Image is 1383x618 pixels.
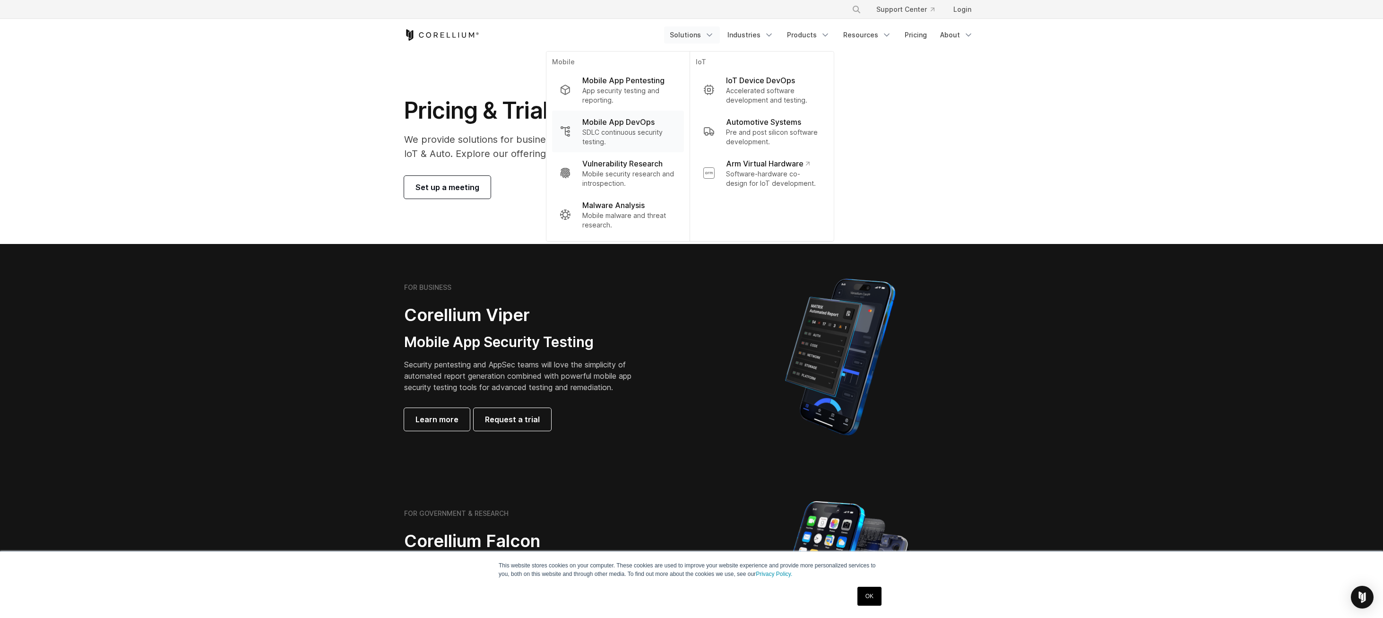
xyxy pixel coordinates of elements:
a: Login [946,1,979,18]
a: Mobile App DevOps SDLC continuous security testing. [552,111,684,152]
a: Learn more [404,408,470,431]
div: Open Intercom Messenger [1351,586,1374,609]
div: Navigation Menu [664,26,979,44]
a: Support Center [869,1,942,18]
a: Automotive Systems Pre and post silicon software development. [696,111,828,152]
a: Pricing [899,26,933,44]
a: Products [781,26,836,44]
p: Malware Analysis [582,200,645,211]
img: Corellium MATRIX automated report on iPhone showing app vulnerability test results across securit... [769,274,911,440]
h6: FOR BUSINESS [404,283,451,292]
p: App security testing and reporting. [582,86,676,105]
h6: FOR GOVERNMENT & RESEARCH [404,509,509,518]
p: Security pentesting and AppSec teams will love the simplicity of automated report generation comb... [404,359,646,393]
p: Arm Virtual Hardware [726,158,810,169]
a: Vulnerability Research Mobile security research and introspection. [552,152,684,194]
p: Automotive Systems [726,116,801,128]
a: IoT Device DevOps Accelerated software development and testing. [696,69,828,111]
span: Learn more [415,414,458,425]
a: Mobile App Pentesting App security testing and reporting. [552,69,684,111]
h2: Corellium Falcon [404,531,669,552]
span: Request a trial [485,414,540,425]
p: Accelerated software development and testing. [726,86,821,105]
p: Mobile App DevOps [582,116,655,128]
a: Resources [838,26,897,44]
h2: Corellium Viper [404,305,646,326]
p: SDLC continuous security testing. [582,128,676,147]
p: Mobile malware and threat research. [582,211,676,230]
h3: Mobile App Security Testing [404,333,646,351]
p: This website stores cookies on your computer. These cookies are used to improve your website expe... [499,561,884,578]
p: Mobile security research and introspection. [582,169,676,188]
a: Industries [722,26,779,44]
span: Set up a meeting [415,182,479,193]
p: Software-hardware co-design for IoT development. [726,169,821,188]
p: Mobile App Pentesting [582,75,665,86]
p: Pre and post silicon software development. [726,128,821,147]
p: We provide solutions for businesses, research teams, community individuals, and IoT & Auto. Explo... [404,132,781,161]
a: Request a trial [474,408,551,431]
p: Vulnerability Research [582,158,663,169]
a: Arm Virtual Hardware Software-hardware co-design for IoT development. [696,152,828,194]
button: Search [848,1,865,18]
a: Malware Analysis Mobile malware and threat research. [552,194,684,235]
a: Set up a meeting [404,176,491,199]
p: IoT Device DevOps [726,75,795,86]
a: Corellium Home [404,29,479,41]
a: OK [857,587,882,606]
h1: Pricing & Trials [404,96,781,125]
p: IoT [696,57,828,69]
a: About [934,26,979,44]
a: Privacy Policy. [756,571,792,577]
div: Navigation Menu [840,1,979,18]
a: Solutions [664,26,720,44]
p: Mobile [552,57,684,69]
